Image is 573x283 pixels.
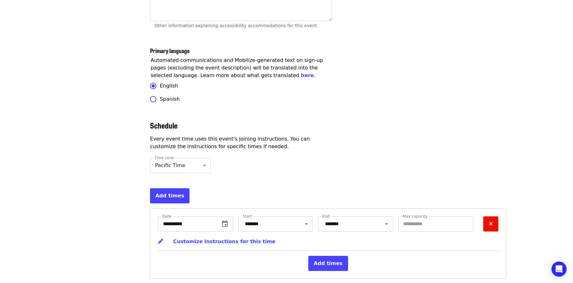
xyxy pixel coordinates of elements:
label: Time zone [154,156,174,160]
i: pencil icon [158,238,163,244]
input: Max capacity [398,216,473,232]
p: Every event time uses this event's joining instructions. You can customize the instructions for s... [150,135,332,150]
button: Open [382,220,391,228]
div: Open Intercom Messenger [552,262,567,277]
span: Primary language [150,46,190,55]
a: here [301,72,314,78]
span: Schedule [150,120,178,131]
button: Customize instructions for this time [158,234,275,249]
label: Date [162,214,172,218]
span: Spanish [160,95,180,103]
button: Add times [150,188,190,203]
label: Max capacity [403,214,428,218]
span: Other information explaining accessibility accommodations for this event [154,23,317,28]
span: Customize instructions for this time [173,238,275,244]
div: Pacific Time [150,158,211,173]
button: Open [302,220,311,228]
label: End [323,214,330,218]
button: change date [217,216,232,232]
i: times icon [489,221,493,227]
span: Automated communications and Mobilize-generated text on sign-up pages (excluding the event descri... [151,57,323,78]
button: Add times [308,256,348,271]
label: Start [243,214,252,218]
button: Remove [483,216,498,232]
span: English [160,82,178,90]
